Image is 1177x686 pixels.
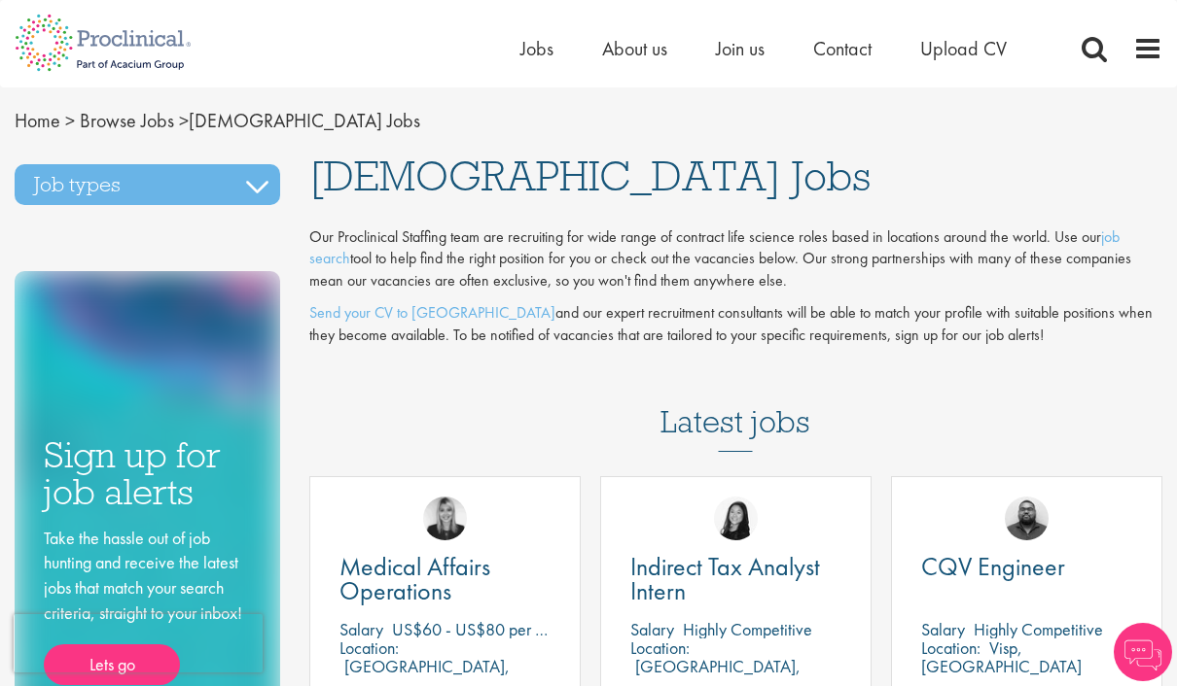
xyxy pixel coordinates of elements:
a: CQV Engineer [921,555,1132,579]
span: CQV Engineer [921,550,1065,583]
a: Contact [813,36,872,61]
p: Highly Competitive [974,618,1103,640]
span: Location: [339,636,399,659]
span: Salary [339,618,383,640]
span: Salary [921,618,965,640]
a: About us [602,36,667,61]
span: Location: [630,636,690,659]
span: Location: [921,636,981,659]
span: Salary [630,618,674,640]
a: job search [309,226,1120,269]
a: breadcrumb link to Browse Jobs [80,108,174,133]
p: Visp, [GEOGRAPHIC_DATA] [921,636,1082,677]
a: Medical Affairs Operations [339,555,551,603]
a: Indirect Tax Analyst Intern [630,555,841,603]
span: > [179,108,189,133]
a: Upload CV [920,36,1007,61]
div: Take the hassle out of job hunting and receive the latest jobs that match your search criteria, s... [44,526,251,686]
h3: Sign up for job alerts [44,436,251,511]
p: and our expert recruitment consultants will be able to match your profile with suitable positions... [309,302,1163,347]
span: [DEMOGRAPHIC_DATA] Jobs [15,108,420,133]
span: Medical Affairs Operations [339,550,490,607]
img: Ashley Bennett [1005,497,1049,540]
a: Jobs [520,36,553,61]
span: Indirect Tax Analyst Intern [630,550,820,607]
p: Highly Competitive [683,618,812,640]
span: [DEMOGRAPHIC_DATA] Jobs [309,150,871,202]
img: Janelle Jones [423,497,467,540]
p: Our Proclinical Staffing team are recruiting for wide range of contract life science roles based ... [309,226,1163,293]
img: Numhom Sudsok [714,497,758,540]
iframe: reCAPTCHA [14,614,263,672]
span: > [65,108,75,133]
a: Send your CV to [GEOGRAPHIC_DATA] [309,302,555,323]
h3: Latest jobs [660,357,810,452]
a: breadcrumb link to Home [15,108,60,133]
p: US$60 - US$80 per hour [392,618,564,640]
h3: Job types [15,164,280,205]
a: Join us [716,36,765,61]
img: Chatbot [1114,623,1172,681]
